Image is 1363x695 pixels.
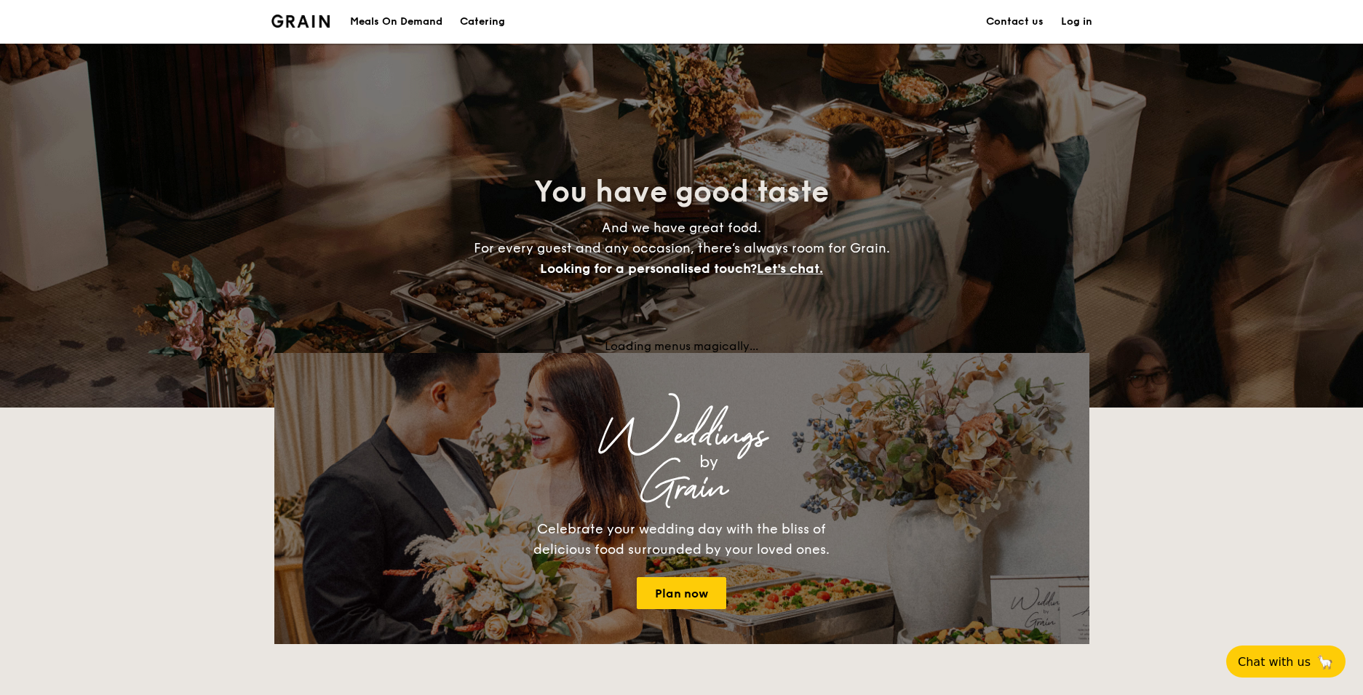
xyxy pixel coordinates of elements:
[456,449,961,475] div: by
[271,15,330,28] img: Grain
[1238,655,1311,669] span: Chat with us
[402,475,961,501] div: Grain
[1316,654,1334,670] span: 🦙
[274,339,1089,353] div: Loading menus magically...
[518,519,846,560] div: Celebrate your wedding day with the bliss of delicious food surrounded by your loved ones.
[1226,646,1346,678] button: Chat with us🦙
[402,423,961,449] div: Weddings
[757,261,823,277] span: Let's chat.
[637,577,726,609] a: Plan now
[271,15,330,28] a: Logotype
